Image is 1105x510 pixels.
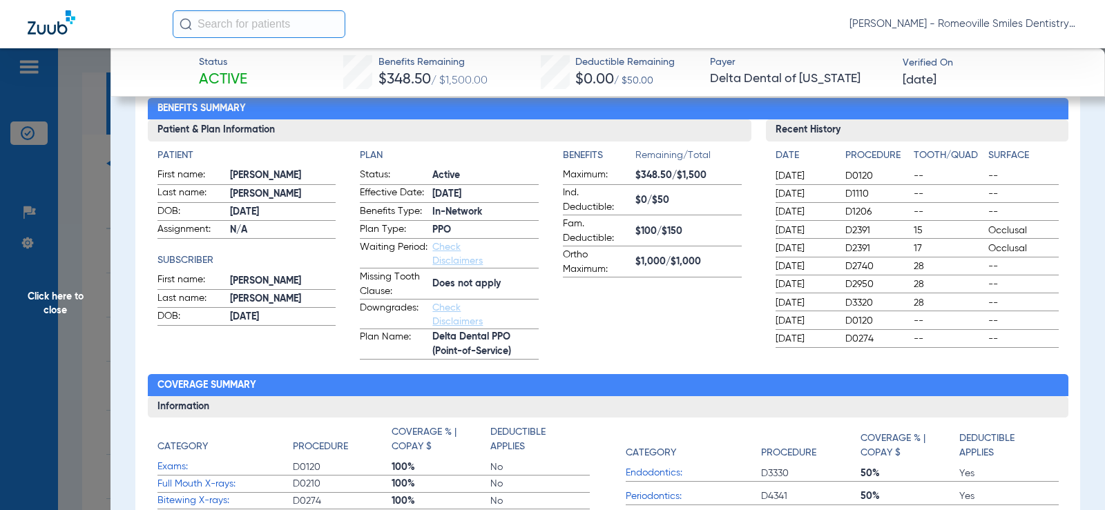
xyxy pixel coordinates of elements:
a: Check Disclaimers [432,303,483,326]
span: -- [988,259,1058,273]
span: -- [988,187,1058,201]
span: Plan Name: [360,330,427,359]
span: Does not apply [432,277,539,291]
span: D2950 [845,277,908,291]
span: $1,000/$1,000 [635,255,742,269]
span: D1206 [845,205,908,219]
span: [DATE] [432,187,539,202]
span: Full Mouth X-rays: [157,477,293,491]
h4: Category [626,446,676,460]
h4: Coverage % | Copay $ [392,425,483,454]
app-breakdown-title: Procedure [293,425,392,459]
span: Assignment: [157,222,225,239]
span: $348.50/$1,500 [635,168,742,183]
span: Remaining/Total [635,148,742,168]
span: Maximum: [563,168,631,184]
span: [DATE] [776,187,834,201]
h4: Subscriber [157,253,336,268]
span: D0274 [293,494,392,508]
h4: Deductible Applies [959,431,1051,460]
span: -- [988,314,1058,328]
span: Bitewing X-rays: [157,493,293,508]
span: [DATE] [776,259,834,273]
span: In-Network [432,205,539,219]
app-breakdown-title: Procedure [761,425,860,465]
app-breakdown-title: Coverage % | Copay $ [392,425,490,459]
span: / $50.00 [614,76,653,86]
span: 28 [914,277,983,291]
span: [DATE] [776,169,834,183]
span: D4341 [761,489,860,503]
h4: Procedure [845,148,908,163]
span: -- [914,332,983,346]
span: Exams: [157,460,293,474]
h3: Patient & Plan Information [148,119,752,141]
h4: Procedure [293,440,348,454]
span: [PERSON_NAME] [230,168,336,183]
span: -- [914,187,983,201]
app-breakdown-title: Surface [988,148,1058,168]
span: D1110 [845,187,908,201]
app-breakdown-title: Category [157,425,293,459]
span: $0/$50 [635,193,742,208]
span: 28 [914,296,983,310]
span: [DATE] [230,310,336,324]
app-breakdown-title: Benefits [563,148,635,168]
span: D2391 [845,224,908,237]
span: [DATE] [776,224,834,237]
span: -- [914,205,983,219]
h4: Surface [988,148,1058,163]
span: Endodontics: [626,466,761,480]
span: D0120 [845,314,908,328]
h3: Recent History [766,119,1068,141]
span: N/A [230,223,336,237]
span: Yes [959,467,1058,480]
span: Payer [710,55,890,70]
span: D0120 [293,460,392,474]
span: 50% [861,467,959,480]
span: D2391 [845,242,908,255]
h4: Plan [360,148,539,163]
span: [PERSON_NAME] - Romeoville Smiles Dentistry [849,17,1077,31]
span: Ind. Deductible: [563,186,631,215]
span: [DATE] [903,72,936,89]
span: Active [432,168,539,183]
img: Search Icon [180,18,192,30]
app-breakdown-title: Category [626,425,761,465]
span: [DATE] [776,296,834,310]
span: No [490,477,589,491]
span: [PERSON_NAME] [230,274,336,288]
span: D3330 [761,467,860,480]
span: Active [199,70,247,90]
span: [DATE] [776,205,834,219]
span: -- [988,332,1058,346]
h4: Deductible Applies [490,425,582,454]
app-breakdown-title: Procedure [845,148,908,168]
app-breakdown-title: Coverage % | Copay $ [861,425,959,465]
span: No [490,494,589,508]
h2: Benefits Summary [148,98,1068,120]
span: 28 [914,259,983,273]
h2: Coverage Summary [148,374,1068,396]
input: Search for patients [173,10,345,38]
span: Occlusal [988,242,1058,255]
span: Yes [959,489,1058,503]
span: Deductible Remaining [575,55,675,70]
span: Ortho Maximum: [563,248,631,277]
span: D3320 [845,296,908,310]
img: Zuub Logo [28,10,75,35]
span: Status: [360,168,427,184]
h4: Tooth/Quad [914,148,983,163]
span: -- [914,314,983,328]
span: $348.50 [378,72,431,87]
span: Last name: [157,186,225,202]
span: Effective Date: [360,186,427,202]
span: Benefits Remaining [378,55,488,70]
span: Downgrades: [360,301,427,328]
h3: Information [148,396,1068,418]
span: 100% [392,460,490,474]
span: No [490,460,589,474]
span: D0210 [293,477,392,491]
span: DOB: [157,309,225,326]
span: Delta Dental PPO (Point-of-Service) [432,330,539,359]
